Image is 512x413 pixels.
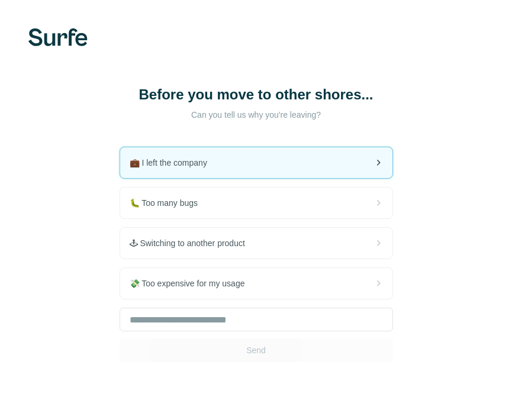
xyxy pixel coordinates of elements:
h1: Before you move to other shores... [138,85,375,104]
img: Surfe's logo [28,28,88,46]
span: 🕹 Switching to another product [130,237,255,249]
span: 💸 Too expensive for my usage [130,278,255,289]
span: 🐛 Too many bugs [130,197,208,209]
p: Can you tell us why you're leaving? [138,109,375,121]
span: 💼 I left the company [130,157,217,169]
